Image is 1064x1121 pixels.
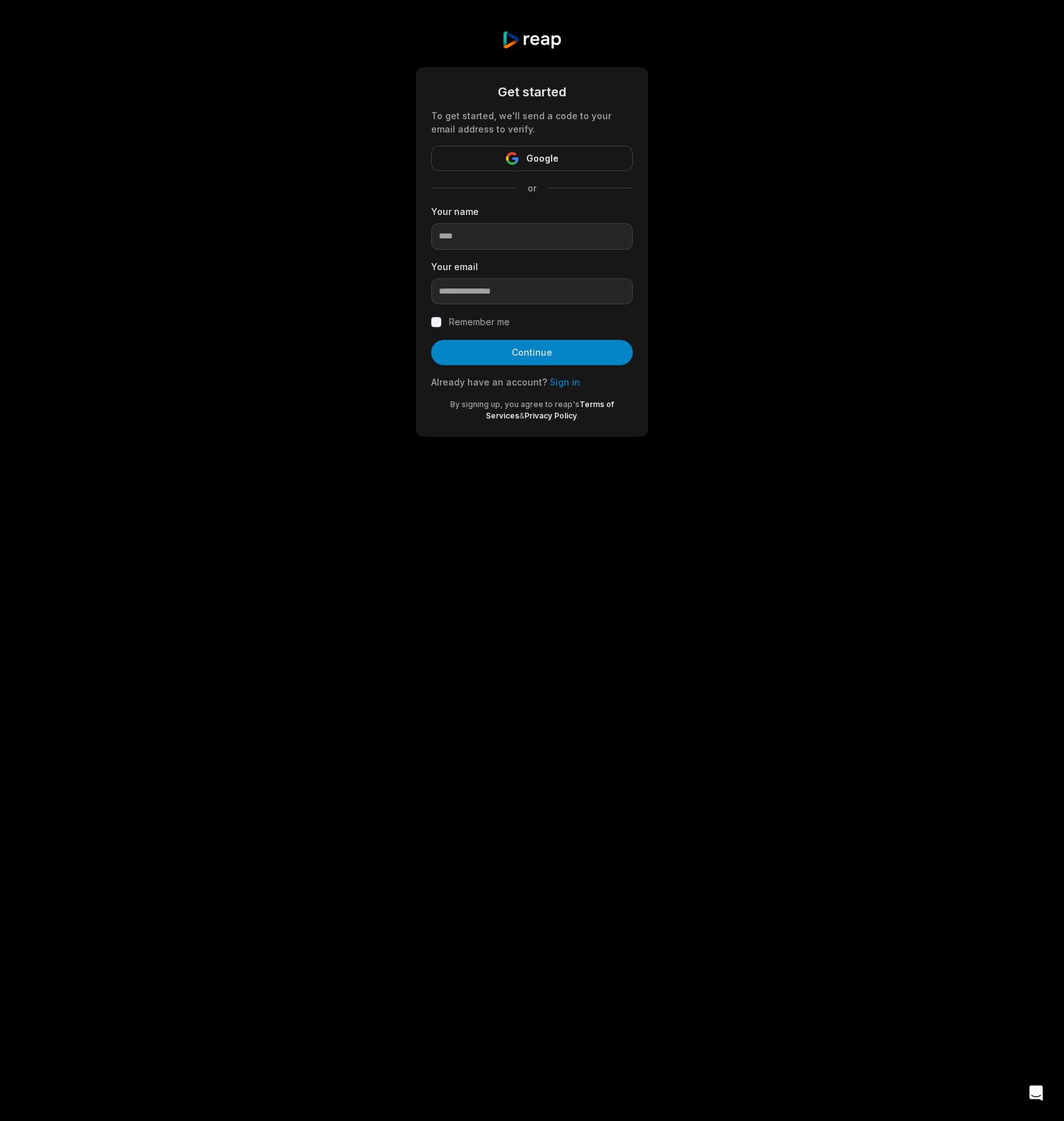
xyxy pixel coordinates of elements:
[431,82,633,101] div: Get started
[431,260,633,273] label: Your email
[450,399,580,409] span: By signing up, you agree to reap's
[526,151,559,166] span: Google
[519,411,524,420] span: &
[502,30,562,49] img: reap
[431,205,633,218] label: Your name
[1021,1078,1051,1108] div: Open Intercom Messenger
[577,411,579,420] span: .
[431,340,633,365] button: Continue
[524,411,577,420] a: Privacy Policy
[431,377,547,387] span: Already have an account?
[431,146,633,171] button: Google
[517,181,547,195] span: or
[550,377,580,387] a: Sign in
[449,314,510,330] label: Remember me
[431,109,633,136] div: To get started, we'll send a code to your email address to verify.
